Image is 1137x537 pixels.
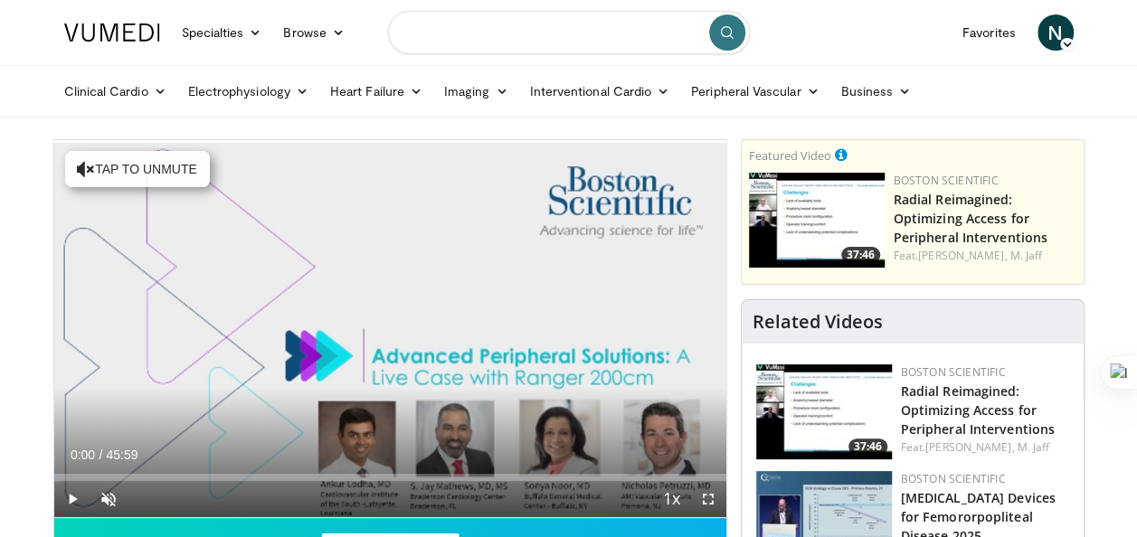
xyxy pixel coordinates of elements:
[680,73,829,109] a: Peripheral Vascular
[901,439,1069,456] div: Feat.
[841,247,880,263] span: 37:46
[690,481,726,517] button: Fullscreen
[894,191,1047,246] a: Radial Reimagined: Optimizing Access for Peripheral Interventions
[749,173,885,268] a: 37:46
[654,481,690,517] button: Playback Rate
[64,24,160,42] img: VuMedi Logo
[901,382,1055,438] a: Radial Reimagined: Optimizing Access for Peripheral Interventions
[54,474,726,481] div: Progress Bar
[1010,248,1043,263] a: M. Jaff
[171,14,273,51] a: Specialties
[71,447,95,462] span: 0:00
[54,481,90,517] button: Play
[53,73,177,109] a: Clinical Cardio
[756,364,892,459] img: c038ed19-16d5-403f-b698-1d621e3d3fd1.150x105_q85_crop-smart_upscale.jpg
[99,447,103,462] span: /
[54,140,726,518] video-js: Video Player
[753,311,883,333] h4: Related Videos
[272,14,355,51] a: Browse
[1038,14,1074,51] a: N
[901,471,1006,486] a: Boston Scientific
[1018,439,1050,455] a: M. Jaff
[756,364,892,459] a: 37:46
[894,248,1076,264] div: Feat.
[433,73,519,109] a: Imaging
[65,151,210,187] button: Tap to unmute
[749,147,831,164] small: Featured Video
[388,11,750,54] input: Search topics, interventions
[829,73,922,109] a: Business
[925,439,1014,455] a: [PERSON_NAME],
[901,364,1006,380] a: Boston Scientific
[90,481,127,517] button: Unmute
[177,73,319,109] a: Electrophysiology
[519,73,681,109] a: Interventional Cardio
[952,14,1027,51] a: Favorites
[894,173,999,188] a: Boston Scientific
[918,248,1007,263] a: [PERSON_NAME],
[749,173,885,268] img: c038ed19-16d5-403f-b698-1d621e3d3fd1.150x105_q85_crop-smart_upscale.jpg
[848,438,887,455] span: 37:46
[319,73,433,109] a: Heart Failure
[106,447,137,462] span: 45:59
